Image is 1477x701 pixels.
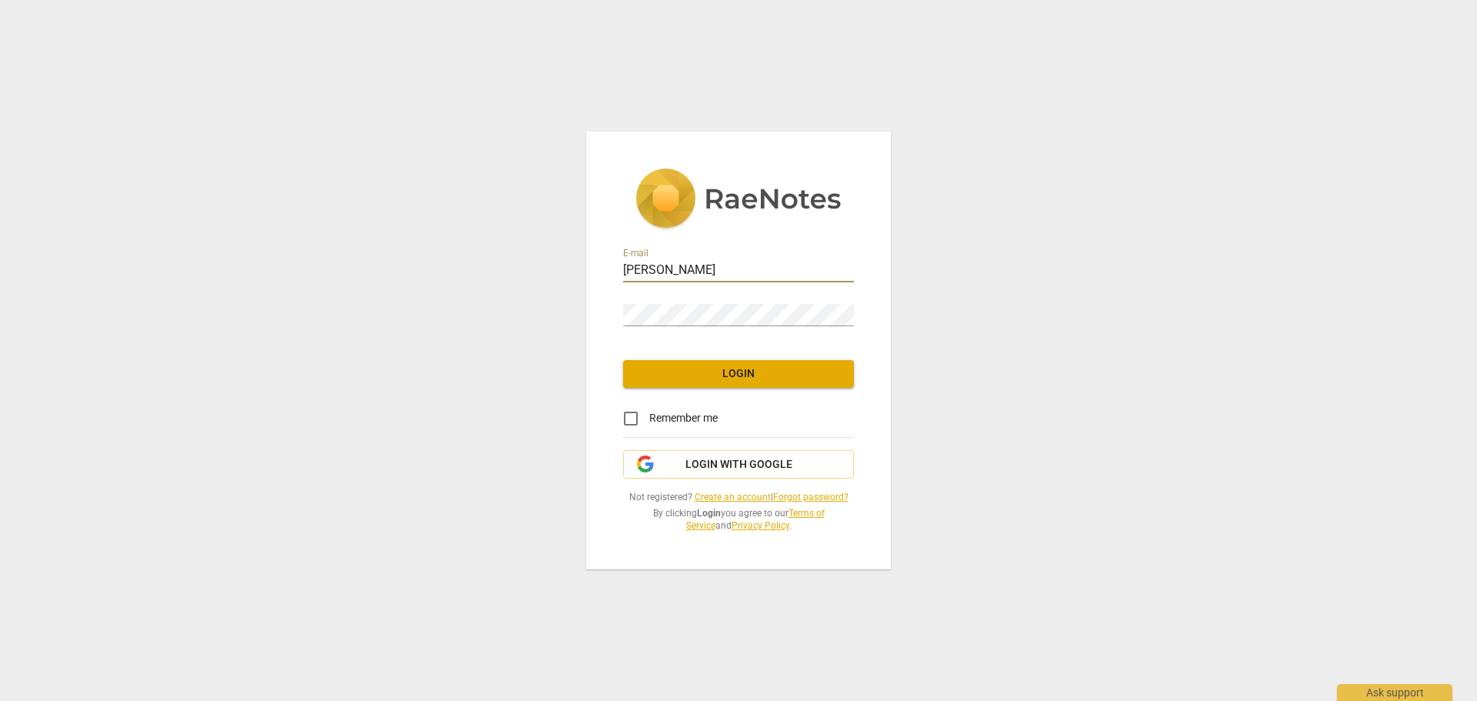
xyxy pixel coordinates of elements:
button: Login [623,360,854,388]
a: Privacy Policy [732,520,789,531]
div: Ask support [1337,684,1452,701]
span: Login [635,366,842,382]
span: By clicking you agree to our and . [623,507,854,532]
button: Login with Google [623,450,854,479]
label: E-mail [623,249,648,258]
b: Login [697,508,721,519]
span: Remember me [649,410,718,426]
span: Not registered? | [623,491,854,504]
a: Forgot password? [773,492,849,502]
span: Login with Google [685,457,792,472]
a: Create an account [695,492,771,502]
img: 5ac2273c67554f335776073100b6d88f.svg [635,169,842,232]
a: Terms of Service [686,508,825,532]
